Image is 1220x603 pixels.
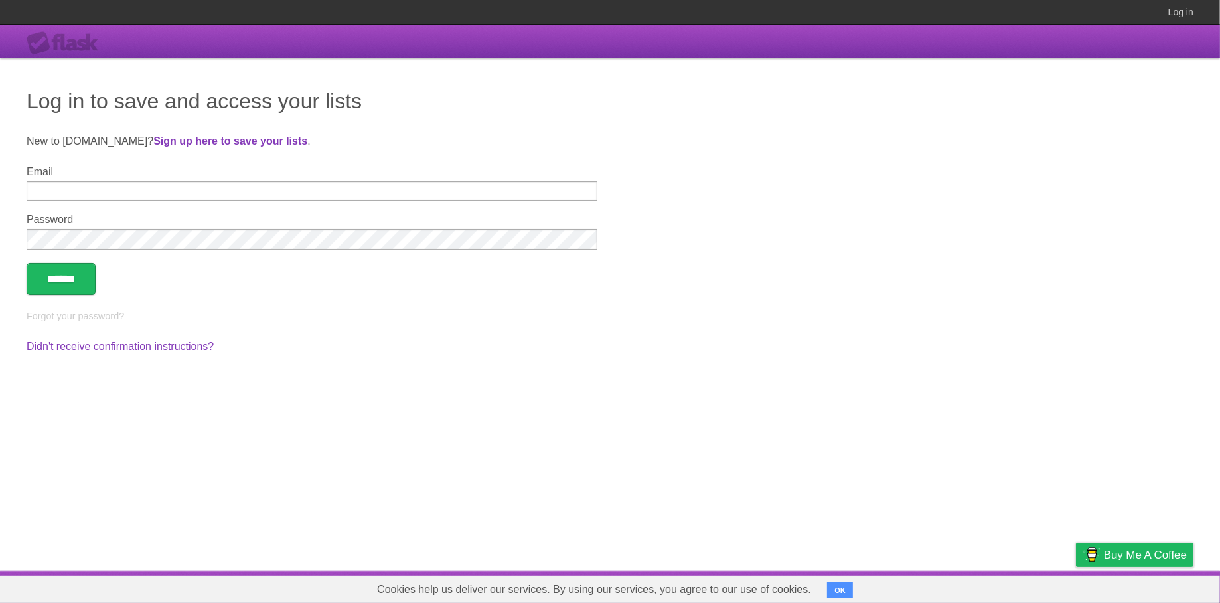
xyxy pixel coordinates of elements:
label: Email [27,166,597,178]
a: Suggest a feature [1110,574,1193,600]
img: Buy me a coffee [1083,543,1101,566]
span: Buy me a coffee [1104,543,1187,566]
a: Sign up here to save your lists [153,135,307,147]
a: Forgot your password? [27,311,124,321]
a: Buy me a coffee [1076,543,1193,567]
span: Cookies help us deliver our services. By using our services, you agree to our use of cookies. [364,576,824,603]
div: Flask [27,31,106,55]
a: Didn't receive confirmation instructions? [27,341,214,352]
a: About [899,574,927,600]
a: Developers [943,574,997,600]
p: New to [DOMAIN_NAME]? . [27,133,1193,149]
label: Password [27,214,597,226]
h1: Log in to save and access your lists [27,85,1193,117]
a: Privacy [1059,574,1093,600]
button: OK [827,582,853,598]
a: Terms [1014,574,1043,600]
